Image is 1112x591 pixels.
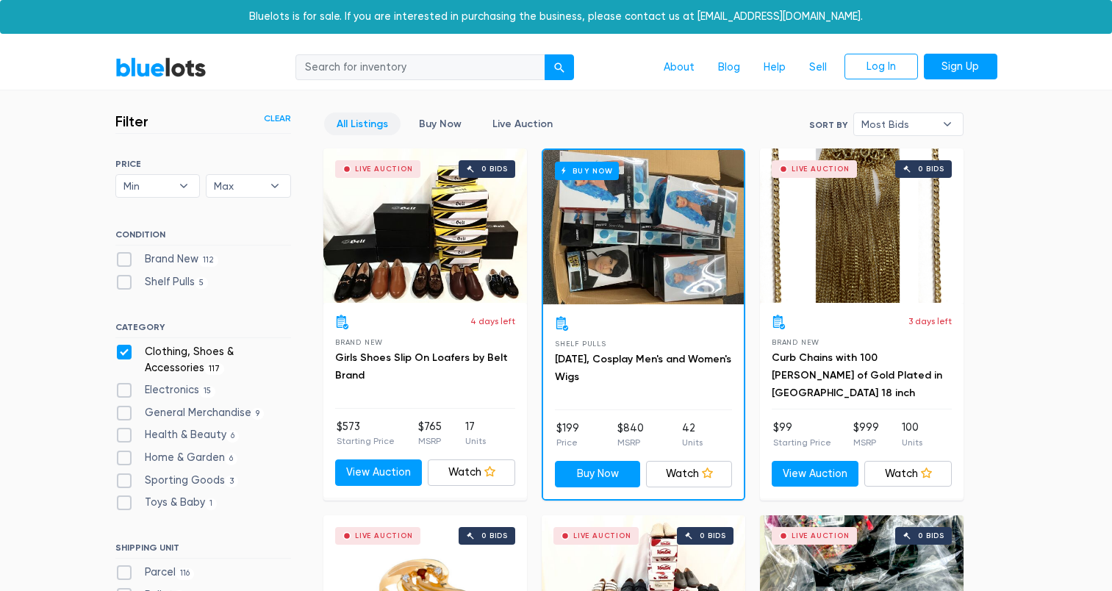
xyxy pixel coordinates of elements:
[115,159,291,169] h6: PRICE
[773,420,831,449] li: $99
[204,363,225,375] span: 117
[573,532,631,540] div: Live Auction
[115,542,291,559] h6: SHIPPING UNIT
[225,476,239,487] span: 3
[115,344,291,376] label: Clothing, Shoes & Accessories
[355,532,413,540] div: Live Auction
[168,175,199,197] b: ▾
[809,118,847,132] label: Sort By
[115,251,219,268] label: Brand New
[555,340,606,348] span: Shelf Pulls
[115,112,148,130] h3: Filter
[335,338,383,346] span: Brand New
[418,434,442,448] p: MSRP
[481,532,508,540] div: 0 bids
[251,408,265,420] span: 9
[760,148,964,303] a: Live Auction 0 bids
[324,112,401,135] a: All Listings
[646,461,732,487] a: Watch
[470,315,515,328] p: 4 days left
[465,419,486,448] li: 17
[556,420,579,450] li: $199
[918,165,944,173] div: 0 bids
[355,165,413,173] div: Live Auction
[864,461,952,487] a: Watch
[792,165,850,173] div: Live Auction
[295,54,545,81] input: Search for inventory
[176,568,195,580] span: 116
[115,427,240,443] label: Health & Beauty
[682,436,703,449] p: Units
[115,382,216,398] label: Electronics
[323,148,527,303] a: Live Auction 0 bids
[226,431,240,443] span: 6
[772,351,942,399] a: Curb Chains with 100 [PERSON_NAME] of Gold Plated in [GEOGRAPHIC_DATA] 18 inch
[555,461,641,487] a: Buy Now
[617,420,644,450] li: $840
[115,495,218,511] label: Toys & Baby
[908,315,952,328] p: 3 days left
[543,150,744,304] a: Buy Now
[115,405,265,421] label: General Merchandise
[195,277,209,289] span: 5
[853,436,879,449] p: MSRP
[706,54,752,82] a: Blog
[418,419,442,448] li: $765
[556,436,579,449] p: Price
[555,353,731,383] a: [DATE], Cosplay Men's and Women's Wigs
[465,434,486,448] p: Units
[772,338,819,346] span: Brand New
[225,453,238,465] span: 6
[792,532,850,540] div: Live Auction
[555,162,619,180] h6: Buy Now
[199,386,216,398] span: 15
[902,420,922,449] li: 100
[861,113,935,135] span: Most Bids
[335,351,508,382] a: Girls Shoes Slip On Loafers by Belt Brand
[115,322,291,338] h6: CATEGORY
[198,255,219,267] span: 112
[214,175,262,197] span: Max
[205,498,218,510] span: 1
[264,112,291,125] a: Clear
[932,113,963,135] b: ▾
[406,112,474,135] a: Buy Now
[335,459,423,486] a: View Auction
[123,175,172,197] span: Min
[797,54,839,82] a: Sell
[481,165,508,173] div: 0 bids
[902,436,922,449] p: Units
[682,420,703,450] li: 42
[259,175,290,197] b: ▾
[617,436,644,449] p: MSRP
[773,436,831,449] p: Starting Price
[115,450,238,466] label: Home & Garden
[918,532,944,540] div: 0 bids
[844,54,918,80] a: Log In
[115,229,291,246] h6: CONDITION
[480,112,565,135] a: Live Auction
[115,473,239,489] label: Sporting Goods
[700,532,726,540] div: 0 bids
[337,419,395,448] li: $573
[428,459,515,486] a: Watch
[752,54,797,82] a: Help
[115,57,207,78] a: BlueLots
[115,274,209,290] label: Shelf Pulls
[772,461,859,487] a: View Auction
[115,565,195,581] label: Parcel
[652,54,706,82] a: About
[924,54,997,80] a: Sign Up
[853,420,879,449] li: $999
[337,434,395,448] p: Starting Price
